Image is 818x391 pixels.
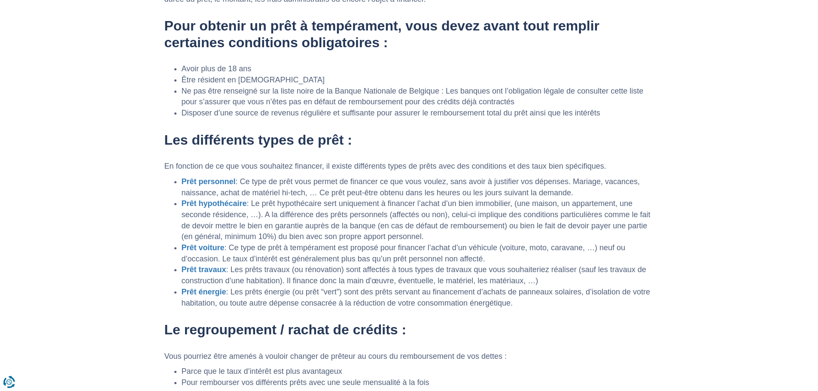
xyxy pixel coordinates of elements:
[182,198,654,242] li: : Le prêt hypothécaire sert uniquement à financer l’achat d’un bien immobilier, (une maison, un a...
[164,18,654,51] h2: Pour obtenir un prêt à tempérament, vous devez avant tout remplir certaines conditions obligatoir...
[182,242,654,264] li: : Ce type de prêt à tempérament est proposé pour financer l’achat d’un véhicule (voiture, moto, c...
[182,287,654,309] li: : Les prêts énergie (ou prêt “vert”) sont des prêts servant au financement d’achats de panneaux s...
[182,366,654,377] li: Parce que le taux d’intérêt est plus avantageux
[164,132,654,148] h2: Les différents types de prêt :
[164,161,654,172] p: En fonction de ce que vous souhaitez financer, il existe différents types de prêts avec des condi...
[164,351,654,362] p: Vous pourriez être amenés à vouloir changer de prêteur au cours du remboursement de vos dettes :
[182,86,654,108] li: Ne pas être renseigné sur la liste noire de la Banque Nationale de Belgique : Les banques ont l’o...
[164,321,654,338] h2: Le regroupement / rachat de crédits :
[182,75,654,86] li: Être résident en [DEMOGRAPHIC_DATA]
[182,176,654,198] li: : Ce type de prêt vous permet de financer ce que vous voulez, sans avoir à justifier vos dépenses...
[182,64,654,75] li: Avoir plus de 18 ans
[182,199,247,208] a: Prêt hypothécaire
[182,108,654,119] li: Disposer d’une source de revenus régulière et suffisante pour assurer le remboursement total du p...
[182,243,225,252] a: Prêt voiture
[182,288,226,296] a: Prêt énergie
[182,264,654,286] li: : Les prêts travaux (ou rénovation) sont affectés à tous types de travaux que vous souhaiteriez r...
[182,265,226,274] a: Prêt travaux
[182,177,236,186] a: Prêt personnel
[182,377,654,388] li: Pour rembourser vos différents prêts avec une seule mensualité à la fois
